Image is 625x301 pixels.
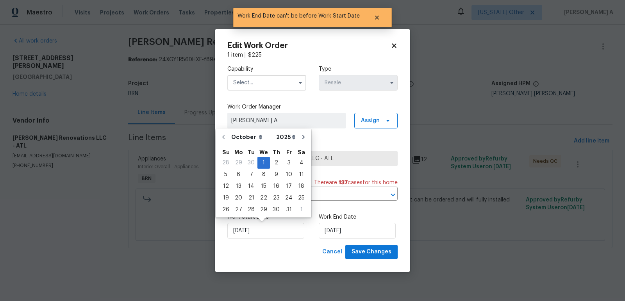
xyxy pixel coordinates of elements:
[295,180,307,192] div: Sat Oct 18 2025
[227,141,398,149] label: Trade Partner
[295,169,307,180] div: Sat Oct 11 2025
[295,157,307,168] div: 4
[257,181,270,192] div: 15
[282,192,295,204] div: Fri Oct 24 2025
[322,247,342,257] span: Cancel
[227,51,398,59] div: 1 item |
[245,204,257,216] div: Tue Oct 28 2025
[232,180,245,192] div: Mon Oct 13 2025
[270,157,282,168] div: 2
[218,129,229,145] button: Go to previous month
[232,157,245,168] div: 29
[314,179,398,187] span: There are case s for this home
[220,157,232,168] div: 28
[259,150,268,155] abbr: Wednesday
[220,192,232,203] div: 19
[232,181,245,192] div: 13
[227,223,304,239] input: M/D/YYYY
[245,181,257,192] div: 14
[319,213,398,221] label: Work End Date
[282,157,295,169] div: Fri Oct 03 2025
[296,78,305,87] button: Show options
[220,169,232,180] div: 5
[257,157,270,168] div: 1
[270,204,282,215] div: 30
[270,180,282,192] div: Thu Oct 16 2025
[282,192,295,203] div: 24
[257,180,270,192] div: Wed Oct 15 2025
[227,103,398,111] label: Work Order Manager
[286,150,292,155] abbr: Friday
[282,181,295,192] div: 17
[220,157,232,169] div: Sun Sep 28 2025
[282,180,295,192] div: Fri Oct 17 2025
[232,157,245,169] div: Mon Sep 29 2025
[295,181,307,192] div: 18
[232,169,245,180] div: 6
[257,192,270,203] div: 22
[232,192,245,203] div: 20
[229,131,274,143] select: Month
[339,180,348,185] span: 137
[274,131,298,143] select: Year
[245,204,257,215] div: 28
[295,204,307,216] div: Sat Nov 01 2025
[257,204,270,216] div: Wed Oct 29 2025
[222,150,230,155] abbr: Sunday
[282,169,295,180] div: Fri Oct 10 2025
[234,150,243,155] abbr: Monday
[234,155,391,162] span: [PERSON_NAME] Renovations LLC - ATL
[232,169,245,180] div: Mon Oct 06 2025
[257,169,270,180] div: Wed Oct 08 2025
[232,204,245,215] div: 27
[319,75,398,91] input: Select...
[282,204,295,215] div: 31
[233,8,364,24] span: Work End Date can't be before Work Start Date
[220,204,232,216] div: Sun Oct 26 2025
[319,245,345,259] button: Cancel
[295,169,307,180] div: 11
[319,65,398,73] label: Type
[248,150,255,155] abbr: Tuesday
[245,180,257,192] div: Tue Oct 14 2025
[248,52,262,58] span: $ 225
[387,189,398,200] button: Open
[387,78,396,87] button: Show options
[270,157,282,169] div: Thu Oct 02 2025
[295,192,307,204] div: Sat Oct 25 2025
[257,204,270,215] div: 29
[245,192,257,203] div: 21
[361,117,380,125] span: Assign
[220,192,232,204] div: Sun Oct 19 2025
[245,169,257,180] div: Tue Oct 07 2025
[282,204,295,216] div: Fri Oct 31 2025
[270,181,282,192] div: 16
[220,181,232,192] div: 12
[245,157,257,169] div: Tue Sep 30 2025
[270,169,282,180] div: Thu Oct 09 2025
[295,204,307,215] div: 1
[227,42,391,50] h2: Edit Work Order
[232,192,245,204] div: Mon Oct 20 2025
[319,223,396,239] input: M/D/YYYY
[220,180,232,192] div: Sun Oct 12 2025
[352,247,391,257] span: Save Changes
[232,204,245,216] div: Mon Oct 27 2025
[227,65,306,73] label: Capability
[298,129,309,145] button: Go to next month
[257,169,270,180] div: 8
[295,192,307,203] div: 25
[345,245,398,259] button: Save Changes
[270,192,282,204] div: Thu Oct 23 2025
[245,157,257,168] div: 30
[270,192,282,203] div: 23
[257,157,270,169] div: Wed Oct 01 2025
[295,157,307,169] div: Sat Oct 04 2025
[364,10,390,25] button: Close
[245,192,257,204] div: Tue Oct 21 2025
[257,192,270,204] div: Wed Oct 22 2025
[282,169,295,180] div: 10
[273,150,280,155] abbr: Thursday
[298,150,305,155] abbr: Saturday
[270,169,282,180] div: 9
